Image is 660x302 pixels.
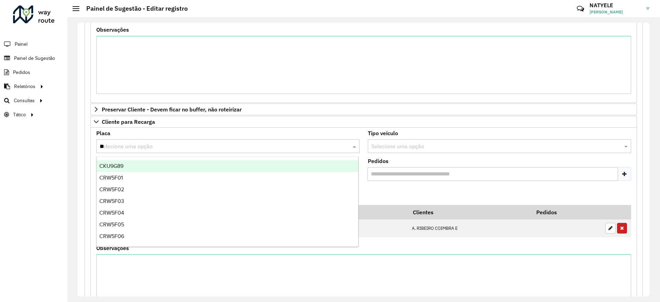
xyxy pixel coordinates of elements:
[96,129,110,137] label: Placa
[14,83,35,90] span: Relatórios
[15,41,27,48] span: Painel
[99,233,124,239] span: CRW5F06
[13,111,26,118] span: Tático
[99,175,123,181] span: CRW5F01
[573,1,588,16] a: Contato Rápido
[102,107,242,112] span: Preservar Cliente - Devem ficar no buffer, não roteirizar
[90,104,637,115] a: Preservar Cliente - Devem ficar no buffer, não roteirizar
[368,129,398,137] label: Tipo veículo
[14,55,55,62] span: Painel de Sugestão
[408,219,532,237] td: A. RIBEIRO COIMBRA E
[90,116,637,128] a: Cliente para Recarga
[14,97,35,104] span: Consultas
[590,2,641,9] h3: NATYELE
[13,69,30,76] span: Pedidos
[99,163,123,169] span: CKU9G89
[99,210,124,216] span: CRW5F04
[96,157,359,247] ng-dropdown-panel: Options list
[99,186,124,192] span: CRW5F02
[99,222,124,227] span: CRW5F05
[102,119,155,125] span: Cliente para Recarga
[99,198,124,204] span: CRW5F03
[408,205,532,219] th: Clientes
[532,205,602,219] th: Pedidos
[96,244,129,252] label: Observações
[590,9,641,15] span: [PERSON_NAME]
[79,5,188,12] h2: Painel de Sugestão - Editar registro
[96,25,129,34] label: Observações
[368,157,388,165] label: Pedidos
